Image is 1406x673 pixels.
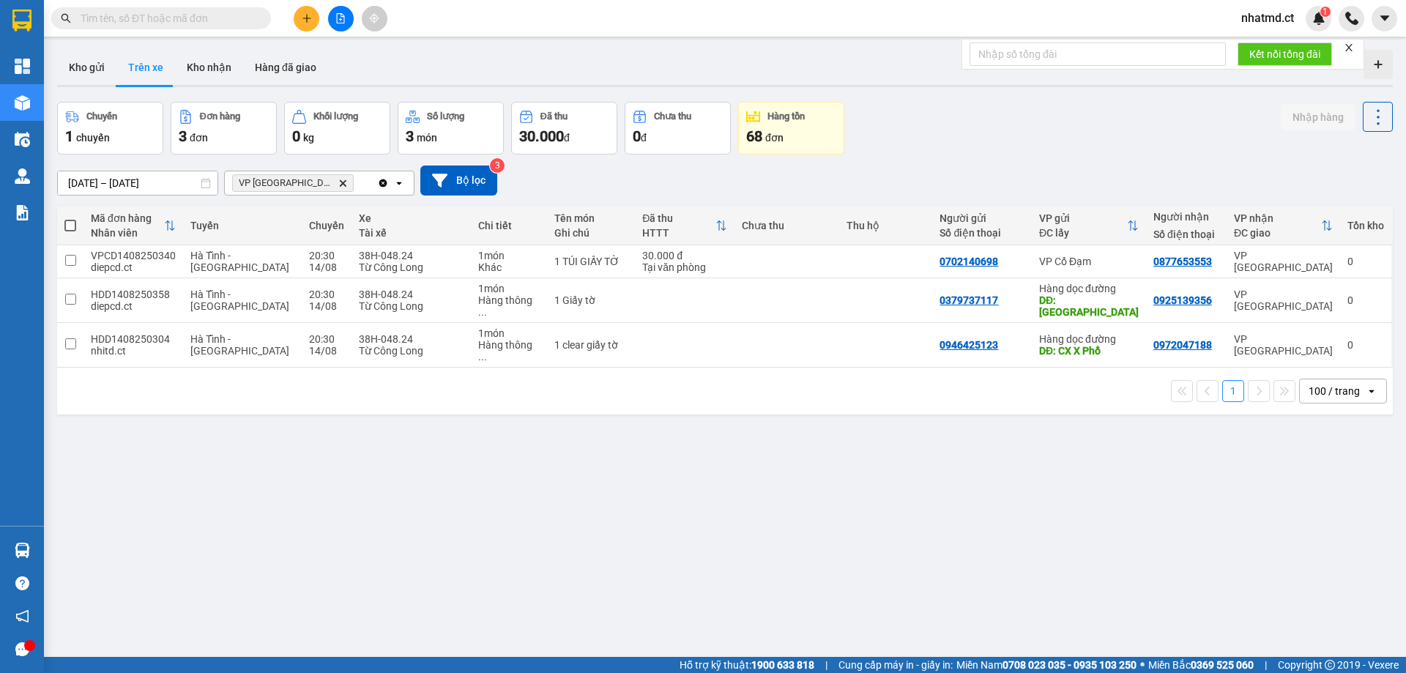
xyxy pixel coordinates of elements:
img: warehouse-icon [15,543,30,558]
div: 0379737117 [940,294,998,306]
div: Tồn kho [1347,220,1384,231]
div: VP [GEOGRAPHIC_DATA] [1234,250,1333,273]
div: Nhân viên [91,227,164,239]
div: Hàng tồn [767,111,805,122]
span: plus [302,13,312,23]
img: icon-new-feature [1312,12,1325,25]
span: đơn [765,132,784,144]
span: Miền Nam [956,657,1137,673]
span: Hà Tĩnh - [GEOGRAPHIC_DATA] [190,250,289,273]
div: 100 / trang [1309,384,1360,398]
div: Tên món [554,212,628,224]
div: VP [GEOGRAPHIC_DATA] [1234,333,1333,357]
div: 20:30 [309,250,344,261]
div: 38H-048.24 [359,289,464,300]
div: VP nhận [1234,212,1321,224]
div: Mã đơn hàng [91,212,164,224]
div: VP [GEOGRAPHIC_DATA] [1234,289,1333,312]
div: Đơn hàng [200,111,240,122]
span: VP Mỹ Đình [239,177,332,189]
div: VP Cổ Đạm [1039,256,1139,267]
div: 0972047188 [1153,339,1212,351]
strong: 0708 023 035 - 0935 103 250 [1003,659,1137,671]
span: 0 [292,127,300,145]
div: 0877653553 [1153,256,1212,267]
span: Hà Tĩnh - [GEOGRAPHIC_DATA] [190,333,289,357]
button: Kết nối tổng đài [1238,42,1332,66]
div: 0 [1347,294,1384,306]
img: phone-icon [1345,12,1358,25]
button: file-add [328,6,354,31]
div: Ghi chú [554,227,628,239]
button: 1 [1222,380,1244,402]
div: 1 món [478,327,540,339]
button: Chưa thu0đ [625,102,731,155]
div: 14/08 [309,261,344,273]
div: 0702140698 [940,256,998,267]
div: Hàng dọc đường [1039,283,1139,294]
span: 0 [633,127,641,145]
span: chuyến [76,132,110,144]
img: dashboard-icon [15,59,30,74]
span: 3 [406,127,414,145]
strong: 1900 633 818 [751,659,814,671]
div: Người nhận [1153,211,1219,223]
span: Kết nối tổng đài [1249,46,1320,62]
span: 1 [1323,7,1328,17]
div: 1 món [478,283,540,294]
svg: open [393,177,405,189]
span: Cung cấp máy in - giấy in: [838,657,953,673]
div: 1 món [478,250,540,261]
input: Nhập số tổng đài [970,42,1226,66]
img: solution-icon [15,205,30,220]
button: caret-down [1372,6,1397,31]
div: 0946425123 [940,339,998,351]
svg: Clear all [377,177,389,189]
div: Khối lượng [313,111,358,122]
div: 0 [1347,256,1384,267]
div: 1 clear giấy tờ [554,339,628,351]
div: Đã thu [540,111,568,122]
div: 38H-048.24 [359,250,464,261]
span: món [417,132,437,144]
button: Khối lượng0kg [284,102,390,155]
div: Số lượng [427,111,464,122]
div: ĐC lấy [1039,227,1127,239]
span: question-circle [15,576,29,590]
div: 20:30 [309,289,344,300]
div: 1 Giấy tờ [554,294,628,306]
th: Toggle SortBy [635,207,734,245]
span: đ [564,132,570,144]
span: đơn [190,132,208,144]
div: 14/08 [309,300,344,312]
div: Thu hộ [847,220,926,231]
span: 1 [65,127,73,145]
span: | [825,657,827,673]
div: Xe [359,212,464,224]
div: Đã thu [642,212,715,224]
div: 14/08 [309,345,344,357]
button: Nhập hàng [1281,104,1355,130]
div: HTTT [642,227,715,239]
span: file-add [335,13,346,23]
span: aim [369,13,379,23]
div: Từ Công Long [359,300,464,312]
span: VP Mỹ Đình, close by backspace [232,174,354,192]
div: ĐC giao [1234,227,1321,239]
div: Tại văn phòng [642,261,726,273]
button: Bộ lọc [420,166,497,196]
div: Từ Công Long [359,345,464,357]
div: diepcd.ct [91,300,176,312]
div: diepcd.ct [91,261,176,273]
span: ... [478,306,487,318]
input: Selected VP Mỹ Đình. [357,176,358,190]
div: Chuyến [309,220,344,231]
span: search [61,13,71,23]
span: nhatmd.ct [1230,9,1306,27]
svg: Delete [338,179,347,187]
div: Tài xế [359,227,464,239]
div: Số điện thoại [1153,228,1219,240]
button: Số lượng3món [398,102,504,155]
button: Đã thu30.000đ [511,102,617,155]
button: Hàng đã giao [243,50,328,85]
